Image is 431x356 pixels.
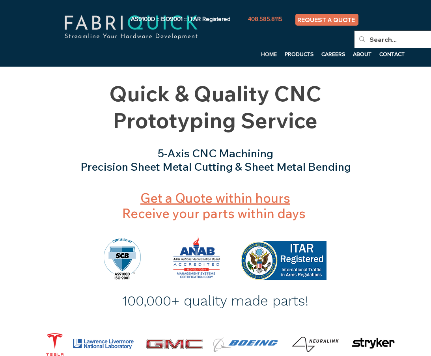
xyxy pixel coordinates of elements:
img: ITAR Registered.png [241,241,327,280]
img: 58ee8d113545163ec1942cd3.png [211,335,280,354]
span: Receive your parts within days [122,190,306,221]
img: fabriquick-logo-colors-adjusted.png [35,6,226,48]
span: AS9100D :: ISO9001 :: ITAR Registered [131,15,230,22]
span: 408.585.8115 [248,15,282,22]
a: CAREERS [317,48,349,60]
a: PRODUCTS [281,48,317,60]
a: HOME [257,48,281,60]
span: REQUEST A QUOTE [297,16,355,24]
a: ABOUT [349,48,375,60]
span: Quick & Quality CNC Prototyping Service [109,80,321,134]
img: AS9100D and ISO 9001 Mark.png [104,239,141,280]
nav: Site [134,48,409,60]
a: Get a Quote within hours [140,190,290,206]
img: LLNL-logo.png [73,338,134,350]
img: ANAB-MS-CB-3C.png [170,235,224,280]
a: CONTACT [375,48,409,60]
img: gmc-logo.png [142,335,207,353]
span: 5-Axis CNC Machining Precision Sheet Metal Cutting & Sheet Metal Bending [80,146,351,173]
a: REQUEST A QUOTE [295,14,358,26]
img: Neuralink_Logo.png [292,337,339,352]
span: 100,000+ quality made parts! [122,293,308,309]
